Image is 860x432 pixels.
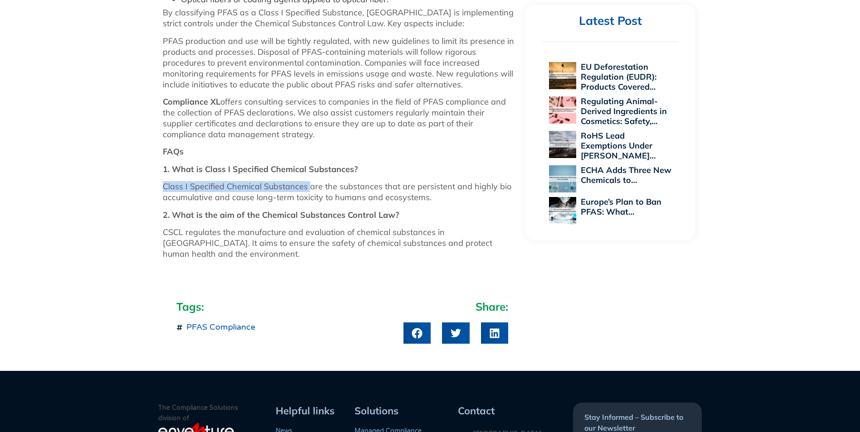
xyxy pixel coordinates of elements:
[176,300,395,313] h2: Tags:
[163,164,358,174] strong: 1. What is Class I Specified Chemical Substances?
[163,210,399,220] strong: 2. What is the aim of the Chemical Substances Control Law?
[549,165,576,192] img: ECHA Adds Three New Chemicals to REACH Candidate List in June 2025
[549,197,576,224] img: Europe’s Plan to Ban PFAS: What It Means for Industry and Consumers
[163,227,516,259] p: CSCL regulates the manufacture and evaluation of chemical substances in [GEOGRAPHIC_DATA]. It aim...
[458,404,495,417] span: Contact
[581,165,671,185] a: ECHA Adds Three New Chemicals to…
[355,404,398,417] span: Solutions
[163,181,516,203] p: Class I Specified Chemical Substances are the substances that are persistent and highly bio accum...
[549,62,576,89] img: EU Deforestation Regulation (EUDR): Products Covered and Compliance Essentials
[549,131,576,158] img: RoHS Lead Exemptions Under Annex III A Guide for 2025 to 2027
[581,62,656,92] a: EU Deforestation Regulation (EUDR): Products Covered…
[581,96,667,126] a: Regulating Animal-Derived Ingredients in Cosmetics: Safety,…
[581,197,661,217] a: Europe’s Plan to Ban PFAS: What…
[163,7,516,29] p: By classifying PFAS as a Class I Specified Substance, [GEOGRAPHIC_DATA] is implementing strict co...
[163,36,516,90] p: PFAS production and use will be tightly regulated, with new guidelines to limit its presence in p...
[158,403,272,423] p: The Compliance Solutions division of
[163,96,220,107] strong: Compliance XL
[542,14,678,29] h2: Latest Post
[481,322,508,344] div: Share on linkedin
[186,322,255,332] a: PFAS Compliance
[163,146,184,157] strong: FAQs
[403,300,508,313] h2: Share:
[163,96,516,140] p: offers consulting services to companies in the field of PFAS compliance and the collection of PFA...
[403,322,431,344] div: Share on facebook
[581,130,656,161] a: RoHS Lead Exemptions Under [PERSON_NAME]…
[442,322,469,344] div: Share on twitter
[549,96,576,124] img: Regulating Animal-Derived Ingredients in Cosmetics: Safety, Labelling, and Compliance
[276,404,335,417] span: Helpful links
